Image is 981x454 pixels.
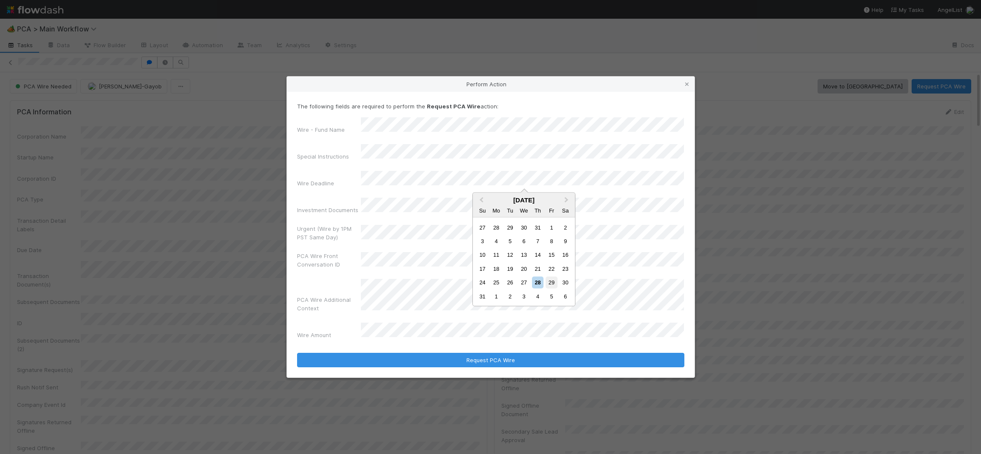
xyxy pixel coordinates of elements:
div: Choose Tuesday, August 12th, 2025 [504,249,516,261]
div: Choose Sunday, August 24th, 2025 [477,277,488,288]
div: Choose Monday, July 28th, 2025 [491,221,502,233]
div: Choose Friday, August 22nd, 2025 [546,263,557,274]
button: Request PCA Wire [297,353,684,367]
div: Choose Saturday, August 2nd, 2025 [560,221,571,233]
div: Choose Wednesday, August 20th, 2025 [518,263,529,274]
label: Urgent (Wire by 1PM PST Same Day) [297,224,361,241]
div: Choose Tuesday, August 5th, 2025 [504,236,516,247]
div: Choose Monday, August 18th, 2025 [491,263,502,274]
div: Monday [491,204,502,216]
div: Month August, 2025 [475,220,572,303]
label: PCA Wire Front Conversation ID [297,252,361,269]
div: Choose Sunday, August 31st, 2025 [477,290,488,302]
div: Choose Monday, August 25th, 2025 [491,277,502,288]
div: Choose Thursday, July 31st, 2025 [532,221,543,233]
label: Special Instructions [297,152,349,161]
div: Choose Thursday, August 21st, 2025 [532,263,543,274]
div: Choose Sunday, August 3rd, 2025 [477,236,488,247]
div: Choose Friday, August 1st, 2025 [546,221,557,233]
div: Choose Saturday, September 6th, 2025 [560,290,571,302]
div: Choose Friday, August 8th, 2025 [546,236,557,247]
div: Friday [546,204,557,216]
label: Wire Deadline [297,179,334,187]
div: Wednesday [518,204,529,216]
button: Next Month [561,194,574,207]
div: Tuesday [504,204,516,216]
div: Choose Thursday, September 4th, 2025 [532,290,543,302]
div: Choose Monday, August 11th, 2025 [491,249,502,261]
div: Choose Thursday, August 28th, 2025 [532,277,543,288]
div: Choose Thursday, August 7th, 2025 [532,236,543,247]
div: Perform Action [287,77,695,92]
div: Thursday [532,204,543,216]
label: PCA Wire Additional Context [297,295,361,312]
div: Choose Thursday, August 14th, 2025 [532,249,543,261]
button: Previous Month [474,194,487,207]
div: Choose Saturday, August 23rd, 2025 [560,263,571,274]
div: Choose Date [472,193,575,306]
div: Choose Wednesday, August 6th, 2025 [518,236,529,247]
label: Wire - Fund Name [297,125,345,134]
div: Choose Saturday, August 9th, 2025 [560,236,571,247]
div: [DATE] [473,196,575,204]
div: Choose Saturday, August 16th, 2025 [560,249,571,261]
div: Choose Wednesday, August 27th, 2025 [518,277,529,288]
div: Choose Sunday, August 17th, 2025 [477,263,488,274]
div: Sunday [477,204,488,216]
div: Choose Monday, August 4th, 2025 [491,236,502,247]
div: Saturday [560,204,571,216]
div: Choose Friday, August 29th, 2025 [546,277,557,288]
label: Investment Documents [297,206,358,214]
strong: Request PCA Wire [427,103,480,110]
div: Choose Wednesday, July 30th, 2025 [518,221,529,233]
div: Choose Sunday, July 27th, 2025 [477,221,488,233]
div: Choose Tuesday, September 2nd, 2025 [504,290,516,302]
div: Choose Sunday, August 10th, 2025 [477,249,488,261]
div: Choose Wednesday, September 3rd, 2025 [518,290,529,302]
div: Choose Wednesday, August 13th, 2025 [518,249,529,261]
label: Wire Amount [297,331,331,339]
div: Choose Friday, September 5th, 2025 [546,290,557,302]
div: Choose Friday, August 15th, 2025 [546,249,557,261]
p: The following fields are required to perform the action: [297,102,684,111]
div: Choose Saturday, August 30th, 2025 [560,277,571,288]
div: Choose Monday, September 1st, 2025 [491,290,502,302]
div: Choose Tuesday, August 19th, 2025 [504,263,516,274]
div: Choose Tuesday, July 29th, 2025 [504,221,516,233]
div: Choose Tuesday, August 26th, 2025 [504,277,516,288]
